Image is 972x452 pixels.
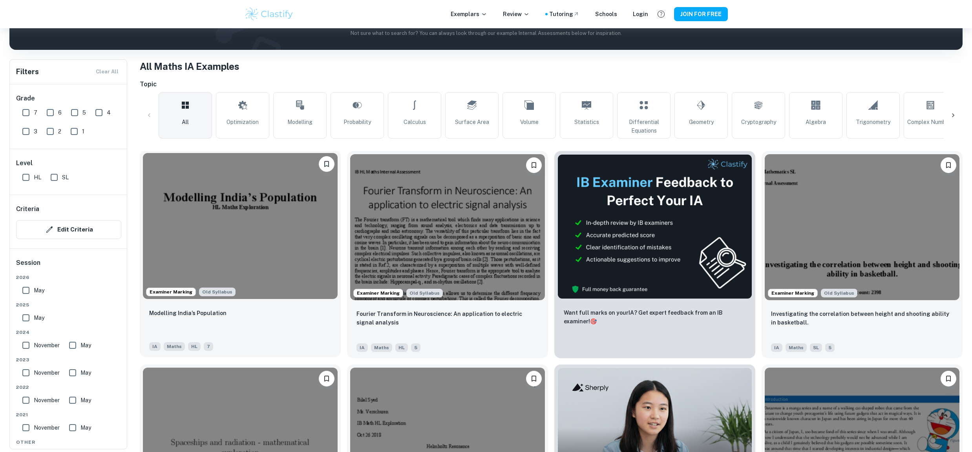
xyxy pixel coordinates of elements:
span: November [34,396,60,405]
p: Review [503,10,530,18]
h6: Topic [140,80,963,89]
span: Examiner Marking [354,290,403,297]
span: 1 [82,127,84,136]
h6: Criteria [16,204,39,214]
a: Login [633,10,648,18]
div: Although this IA is written for the old math syllabus (last exam in November 2020), the current I... [406,289,443,297]
span: Examiner Marking [146,288,195,295]
img: Thumbnail [557,154,752,299]
span: November [34,368,60,377]
span: HL [188,342,201,351]
span: Old Syllabus [821,289,857,297]
span: 2021 [16,411,121,418]
span: SL [810,343,822,352]
span: IA [149,342,161,351]
h6: Grade [16,94,121,103]
span: SL [62,173,69,182]
img: Maths IA example thumbnail: Fourier Transform in Neuroscience: An ap [350,154,545,300]
span: 5 [411,343,420,352]
p: Modelling India’s Population [149,309,227,317]
a: ThumbnailWant full marks on yourIA? Get expert feedback from an IB examiner! [554,151,755,358]
button: Please log in to bookmark exemplars [526,157,542,173]
span: Examiner Marking [768,290,817,297]
span: Calculus [404,118,426,126]
span: 2023 [16,356,121,363]
span: IA [356,343,368,352]
span: Algebra [806,118,826,126]
button: Help and Feedback [654,7,668,21]
span: 2026 [16,274,121,281]
span: May [80,396,91,405]
span: Maths [371,343,392,352]
img: Maths IA example thumbnail: Investigating the correlation between he [765,154,959,300]
h6: Session [16,258,121,274]
span: HL [395,343,408,352]
span: Geometry [689,118,714,126]
h1: All Maths IA Examples [140,59,963,73]
span: Other [16,439,121,446]
span: IA [771,343,782,352]
span: 6 [58,108,62,117]
span: 2 [58,127,61,136]
img: Clastify logo [244,6,294,22]
span: 2022 [16,384,121,391]
span: May [80,423,91,432]
span: May [80,341,91,350]
span: Differential Equations [621,118,667,135]
span: 5 [82,108,86,117]
a: Examiner MarkingAlthough this IA is written for the old math syllabus (last exam in November 2020... [347,151,548,358]
span: Old Syllabus [406,289,443,297]
span: Volume [520,118,539,126]
span: Complex Numbers [907,118,954,126]
span: 2024 [16,329,121,336]
span: 2025 [16,301,121,308]
p: Want full marks on your IA ? Get expert feedback from an IB examiner! [564,308,746,326]
div: Although this IA is written for the old math syllabus (last exam in November 2020), the current I... [821,289,857,297]
span: Optimization [227,118,259,126]
button: Please log in to bookmark exemplars [941,371,956,386]
p: Fourier Transform in Neuroscience: An application to electric signal analysis [356,310,539,327]
a: Examiner MarkingAlthough this IA is written for the old math syllabus (last exam in November 2020... [762,151,963,358]
span: Maths [164,342,185,351]
p: Not sure what to search for? You can always look through our example Internal Assessments below f... [16,29,956,37]
span: 5 [825,343,835,352]
span: Statistics [574,118,599,126]
div: Although this IA is written for the old math syllabus (last exam in November 2020), the current I... [199,288,236,296]
button: Please log in to bookmark exemplars [319,371,334,386]
img: Maths IA example thumbnail: Modelling India’s Population [143,153,338,299]
button: Edit Criteria [16,220,121,239]
p: Investigating the correlation between height and shooting ability in basketball. [771,310,953,327]
button: Please log in to bookmark exemplars [319,156,334,172]
a: Tutoring [549,10,579,18]
p: Exemplars [451,10,487,18]
span: 7 [34,108,37,117]
span: 7 [204,342,213,351]
a: Schools [595,10,617,18]
span: Old Syllabus [199,288,236,296]
button: Please log in to bookmark exemplars [941,157,956,173]
span: May [80,368,91,377]
span: Modelling [287,118,312,126]
span: May [34,313,44,322]
span: 🎯 [590,318,597,324]
span: November [34,341,60,350]
button: JOIN FOR FREE [674,7,728,21]
span: 4 [107,108,111,117]
h6: Level [16,159,121,168]
a: Examiner MarkingAlthough this IA is written for the old math syllabus (last exam in November 2020... [140,151,341,358]
span: All [182,118,189,126]
span: HL [34,173,41,182]
span: November [34,423,60,432]
span: 3 [34,127,37,136]
span: Trigonometry [856,118,890,126]
span: Maths [786,343,807,352]
span: Probability [343,118,371,126]
button: Please log in to bookmark exemplars [526,371,542,386]
span: Cryptography [741,118,776,126]
span: Surface Area [455,118,489,126]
